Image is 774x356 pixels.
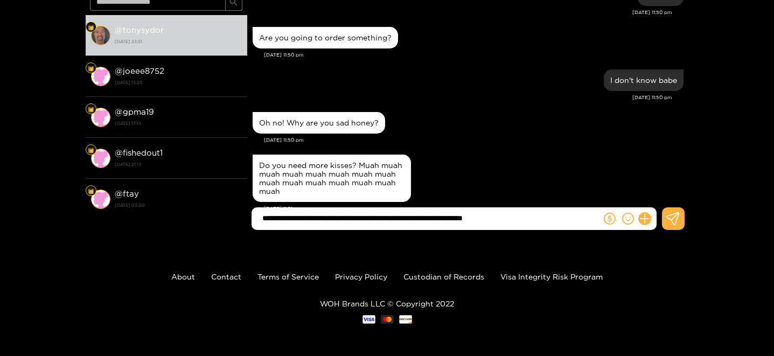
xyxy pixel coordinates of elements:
div: [DATE] 11:50 pm [264,136,684,144]
strong: [DATE] 21:13 [115,159,242,169]
a: Custodian of Records [403,273,484,281]
a: Privacy Policy [335,273,387,281]
a: Terms of Service [257,273,319,281]
strong: @ fishedout1 [115,148,163,157]
strong: @ gpma19 [115,107,154,116]
strong: [DATE] 23:51 [115,37,242,46]
a: Visa Integrity Risk Program [500,273,603,281]
img: conversation [91,26,110,45]
span: dollar [604,213,616,225]
div: Are you going to order something? [259,33,392,42]
strong: [DATE] 17:13 [115,118,242,128]
div: Do you need more kisses? Muah muah muah muah muah muah muah muah muah muah muah muah muah muah muah [259,161,405,196]
div: [DATE] 11:51 pm [264,205,684,212]
img: conversation [91,67,110,86]
img: Fan Level [88,188,94,194]
div: Sep. 14, 11:50 pm [253,112,385,134]
img: Fan Level [88,106,94,113]
strong: @ joeee8752 [115,66,164,75]
img: conversation [91,190,110,209]
div: [DATE] 11:50 pm [253,94,672,101]
img: conversation [91,108,110,127]
a: Contact [211,273,241,281]
div: Sep. 14, 11:51 pm [253,155,411,202]
img: Fan Level [88,24,94,31]
span: smile [622,213,634,225]
img: Fan Level [88,65,94,72]
a: About [171,273,195,281]
div: Sep. 14, 11:50 pm [604,69,684,91]
button: dollar [602,211,618,227]
div: [DATE] 11:50 pm [264,51,684,59]
div: [DATE] 11:50 pm [253,9,672,16]
div: Sep. 14, 11:50 pm [253,27,398,48]
strong: [DATE] 03:00 [115,200,242,210]
img: Fan Level [88,147,94,153]
strong: @ tonysydor [115,25,164,34]
div: I don't know babe [610,76,677,85]
div: Oh no! Why are you sad honey? [259,118,379,127]
strong: [DATE] 15:28 [115,78,242,87]
img: conversation [91,149,110,168]
strong: @ ftay [115,189,139,198]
